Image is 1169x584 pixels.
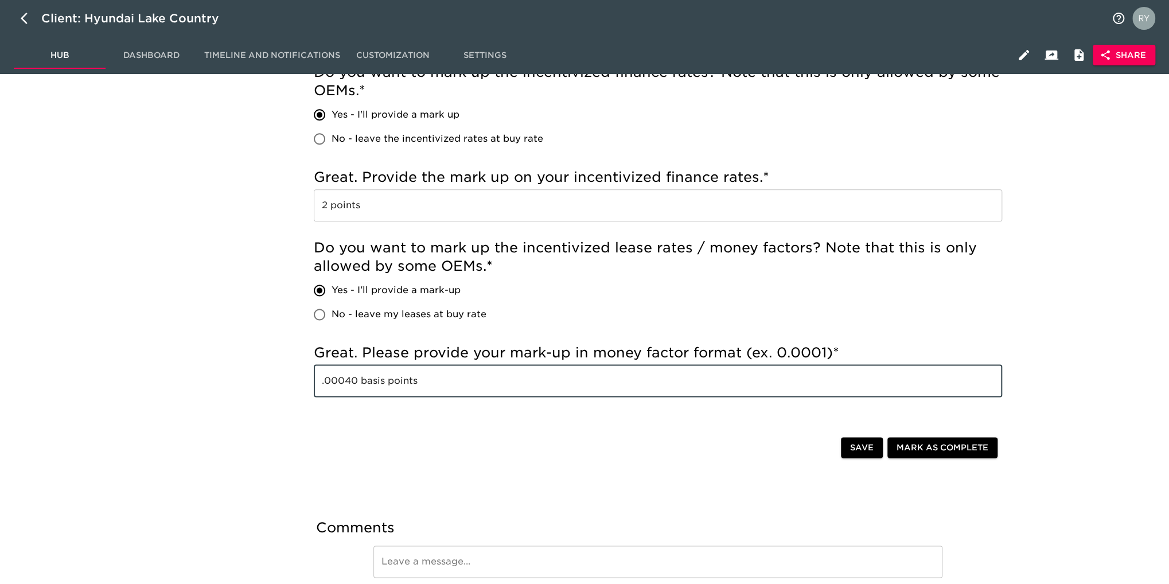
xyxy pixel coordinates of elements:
span: Share [1102,48,1146,63]
span: No - leave the incentivized rates at buy rate [332,132,543,146]
span: Yes - I'll provide a mark up [332,108,459,122]
span: Customization [354,48,432,63]
button: Client View [1038,41,1065,69]
span: Yes - I'll provide a mark-up [332,283,461,297]
span: Dashboard [112,48,190,63]
button: notifications [1105,5,1132,32]
span: Save [850,441,874,455]
span: No - leave my leases at buy rate [332,307,486,321]
span: Timeline and Notifications [204,48,340,63]
h5: Do you want to mark up the incentivized lease rates / money factors? Note that this is only allow... [314,239,1002,275]
span: Mark as Complete [897,441,988,455]
div: Client: Hyundai Lake Country [41,9,235,28]
h5: Comments [316,519,1000,537]
button: Mark as Complete [887,437,997,458]
button: Edit Hub [1010,41,1038,69]
button: Save [841,437,883,458]
img: Profile [1132,7,1155,30]
h5: Do you want to mark up the incentivized finance rates? Note that this is only allowed by some OEMs. [314,63,1002,100]
h5: Great. Provide the mark up on your incentivized finance rates. [314,168,1002,186]
span: Hub [21,48,99,63]
span: Settings [446,48,524,63]
button: Internal Notes and Comments [1065,41,1093,69]
h5: Great. Please provide your mark-up in money factor format (ex. 0.0001) [314,344,1002,362]
button: Share [1093,45,1155,66]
